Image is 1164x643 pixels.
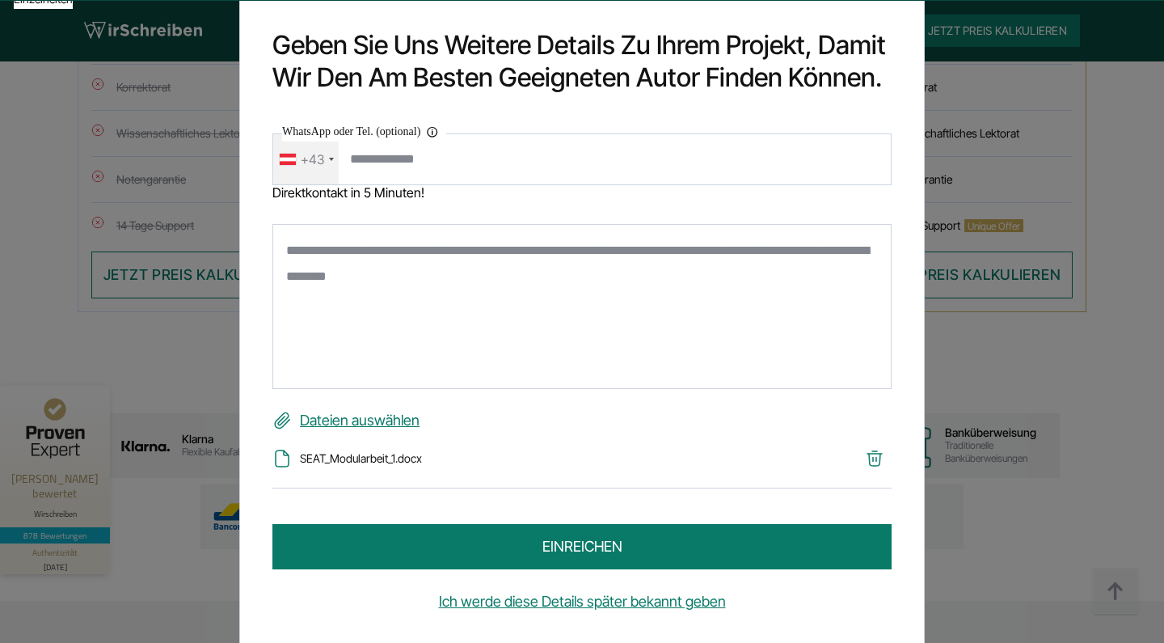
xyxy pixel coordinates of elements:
button: einreichen [272,524,892,569]
div: +43 [301,146,324,171]
a: Ich werde diese Details später bekannt geben [272,589,892,615]
div: Telephone country code [273,133,339,184]
div: Direktkontakt in 5 Minuten! [272,184,892,199]
label: WhatsApp oder Tel. (optional) [282,121,446,141]
li: SEAT_Modularbeit_1.docx [272,449,829,468]
h2: Geben Sie uns weitere Details zu Ihrem Projekt, damit wir den am besten geeigneten Autor finden k... [272,28,892,93]
label: Dateien auswählen [272,408,892,434]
